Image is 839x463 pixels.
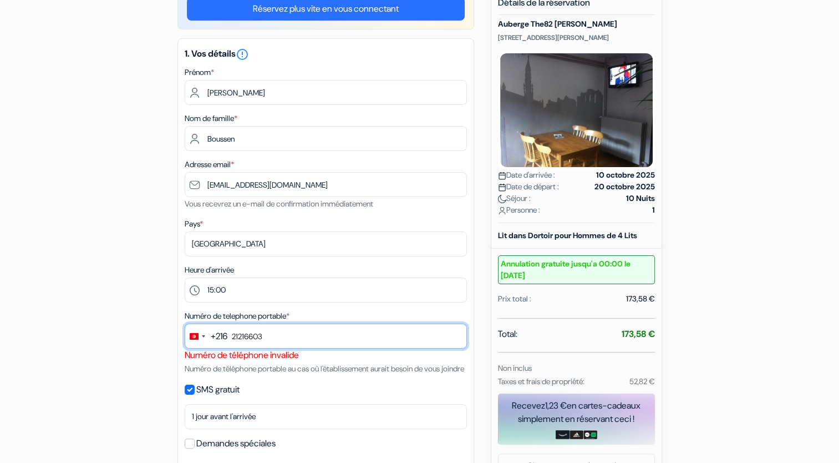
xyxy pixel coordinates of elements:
[236,48,249,59] a: error_outline
[498,293,531,305] div: Prix total :
[626,293,655,305] div: 173,58 €
[622,328,655,340] strong: 173,58 €
[498,195,506,203] img: moon.svg
[498,33,655,42] p: [STREET_ADDRESS][PERSON_NAME]
[498,19,655,29] h5: Auberge The82 [PERSON_NAME]
[583,430,597,439] img: uber-uber-eats-card.png
[596,169,655,181] strong: 10 octobre 2025
[498,230,637,240] b: Lit dans Dortoir pour Hommes de 4 Lits
[498,207,506,215] img: user_icon.svg
[498,328,517,341] span: Total:
[652,204,655,216] strong: 1
[556,430,569,439] img: amazon-card-no-text.png
[196,436,276,451] label: Demandes spéciales
[185,126,467,151] input: Entrer le nom de famille
[185,172,467,197] input: Entrer adresse e-mail
[498,193,531,204] span: Séjour :
[196,382,240,397] label: SMS gratuit
[211,330,227,343] div: +216
[185,349,467,362] div: Numéro de téléphone invalide
[185,113,237,124] label: Nom de famille
[498,376,584,386] small: Taxes et frais de propriété:
[498,169,555,181] span: Date d'arrivée :
[185,364,464,374] small: Numéro de téléphone portable au cas où l'établissement aurait besoin de vous joindre
[185,48,467,61] h5: 1. Vos détails
[498,181,559,193] span: Date de départ :
[236,48,249,61] i: error_outline
[185,159,234,170] label: Adresse email
[185,199,373,209] small: Vous recevrez un e-mail de confirmation immédiatement
[498,204,540,216] span: Personne :
[185,67,214,78] label: Prénom
[626,193,655,204] strong: 10 Nuits
[498,183,506,192] img: calendar.svg
[498,399,655,426] div: Recevez en cartes-cadeaux simplement en réservant ceci !
[498,363,532,373] small: Non inclus
[185,218,203,230] label: Pays
[545,400,567,411] span: 1,23 €
[185,264,234,276] label: Heure d'arrivée
[185,324,227,348] button: Change country, selected Tunisia (+216)
[569,430,583,439] img: adidas-card.png
[594,181,655,193] strong: 20 octobre 2025
[629,376,654,386] small: 52,82 €
[185,80,467,105] input: Entrez votre prénom
[185,310,289,322] label: Numéro de telephone portable
[498,172,506,180] img: calendar.svg
[498,255,655,284] small: Annulation gratuite jusqu'a 00:00 le [DATE]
